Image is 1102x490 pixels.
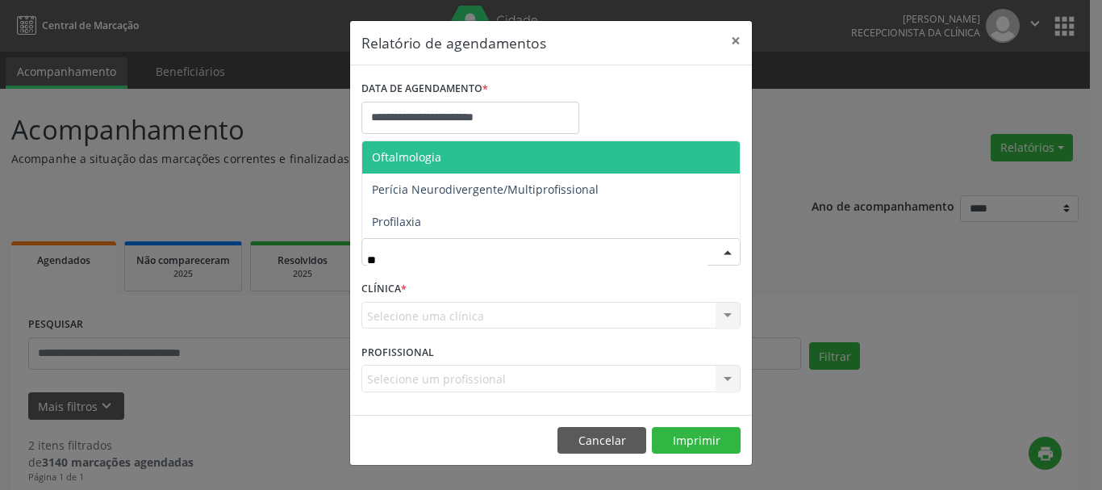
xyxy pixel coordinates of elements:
label: CLÍNICA [361,277,407,302]
button: Close [720,21,752,61]
h5: Relatório de agendamentos [361,32,546,53]
button: Cancelar [557,427,646,454]
label: PROFISSIONAL [361,340,434,365]
label: DATA DE AGENDAMENTO [361,77,488,102]
span: Perícia Neurodivergente/Multiprofissional [372,182,599,197]
span: Profilaxia [372,214,421,229]
button: Imprimir [652,427,741,454]
span: Oftalmologia [372,149,441,165]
